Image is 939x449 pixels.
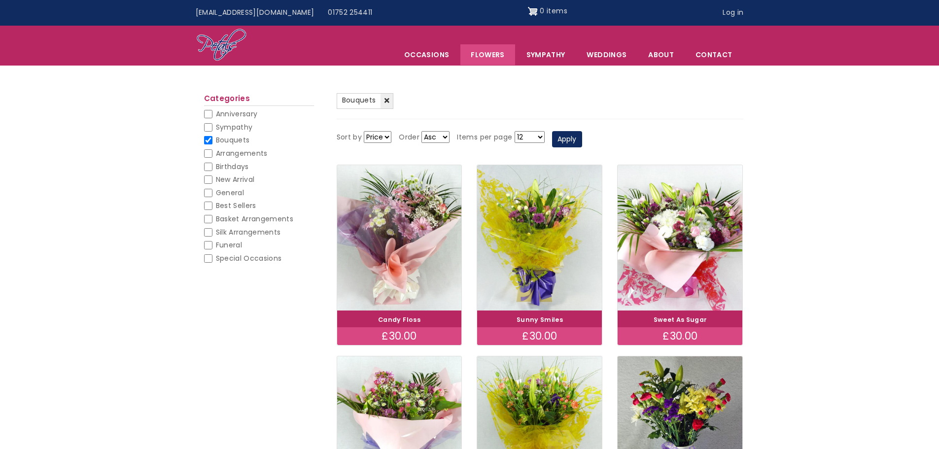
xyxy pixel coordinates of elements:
label: Order [399,132,419,143]
a: Contact [685,44,742,65]
span: Birthdays [216,162,249,172]
span: Weddings [576,44,637,65]
button: Apply [552,131,582,148]
a: Flowers [460,44,515,65]
span: Bouquets [342,95,376,105]
span: 0 items [540,6,567,16]
a: Sweet As Sugar [654,315,707,324]
img: Shopping cart [528,3,538,19]
span: Arrangements [216,148,268,158]
span: General [216,188,244,198]
div: £30.00 [618,327,742,345]
a: Shopping cart 0 items [528,3,567,19]
span: Special Occasions [216,253,282,263]
img: Sweet As Sugar [618,165,742,311]
span: Funeral [216,240,242,250]
span: Silk Arrangements [216,227,281,237]
div: £30.00 [477,327,602,345]
a: Log in [716,3,750,22]
img: Candy Floss [337,165,462,311]
img: Sunny Smiles [477,165,602,311]
a: Sympathy [516,44,576,65]
a: Sunny Smiles [517,315,563,324]
span: Occasions [394,44,459,65]
span: Bouquets [216,135,250,145]
a: About [638,44,684,65]
div: £30.00 [337,327,462,345]
h2: Categories [204,94,314,106]
a: Bouquets [337,93,394,109]
a: [EMAIL_ADDRESS][DOMAIN_NAME] [189,3,321,22]
label: Items per page [457,132,512,143]
img: Home [196,28,247,63]
span: New Arrival [216,174,255,184]
a: Candy Floss [378,315,420,324]
span: Basket Arrangements [216,214,294,224]
span: Best Sellers [216,201,256,210]
span: Sympathy [216,122,253,132]
a: 01752 254411 [321,3,379,22]
span: Anniversary [216,109,258,119]
label: Sort by [337,132,362,143]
